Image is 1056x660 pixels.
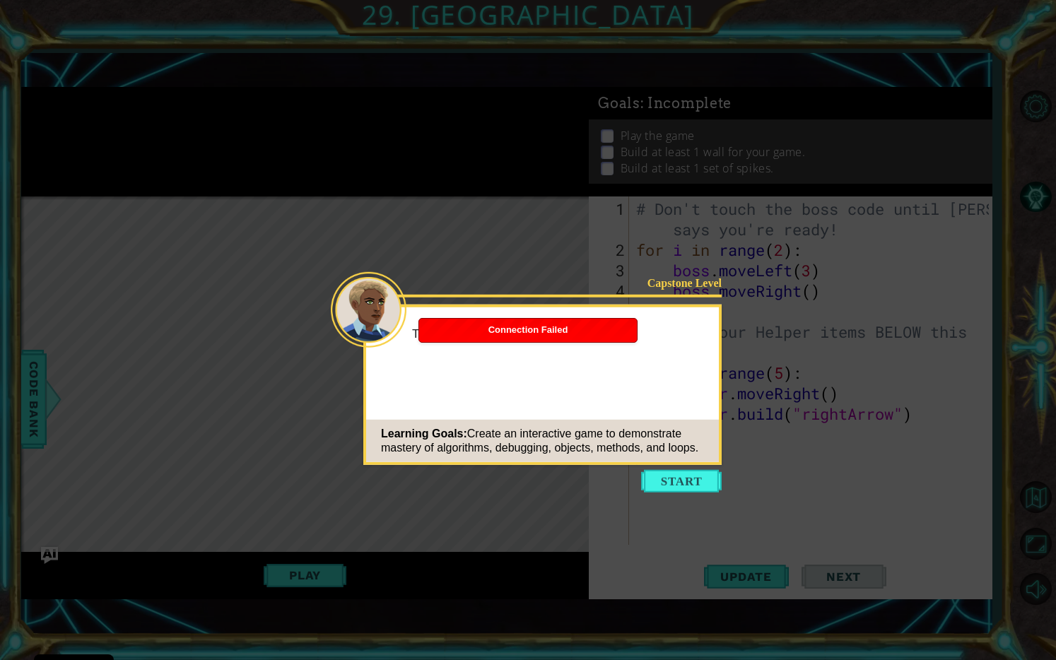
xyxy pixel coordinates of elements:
div: Capstone Level [632,276,722,290]
p: Time to build your game. [412,326,709,341]
span: Create an interactive game to demonstrate mastery of algorithms, debugging, objects, methods, and... [381,428,698,454]
button: Start [641,470,722,493]
span: Connection Failed [488,324,568,335]
span: Learning Goals: [381,428,467,440]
